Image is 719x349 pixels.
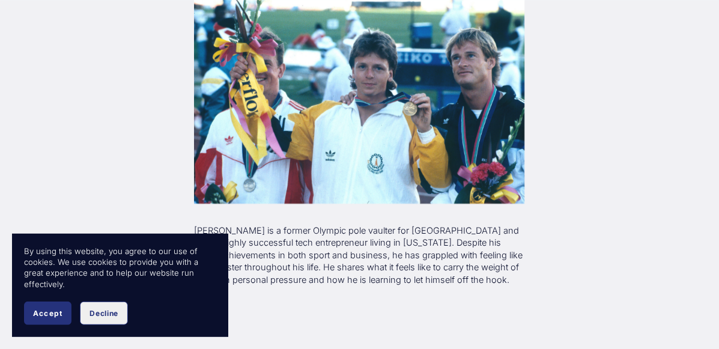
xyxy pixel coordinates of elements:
[33,309,62,318] span: Accept
[24,246,216,290] p: By using this website, you agree to our use of cookies. We use cookies to provide you with a grea...
[24,302,71,325] button: Accept
[80,302,128,325] button: Decline
[12,234,228,338] section: Cookie banner
[89,309,118,318] span: Decline
[194,225,525,286] p: [PERSON_NAME] is a former Olympic pole vaulter for [GEOGRAPHIC_DATA] and now a highly successful ...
